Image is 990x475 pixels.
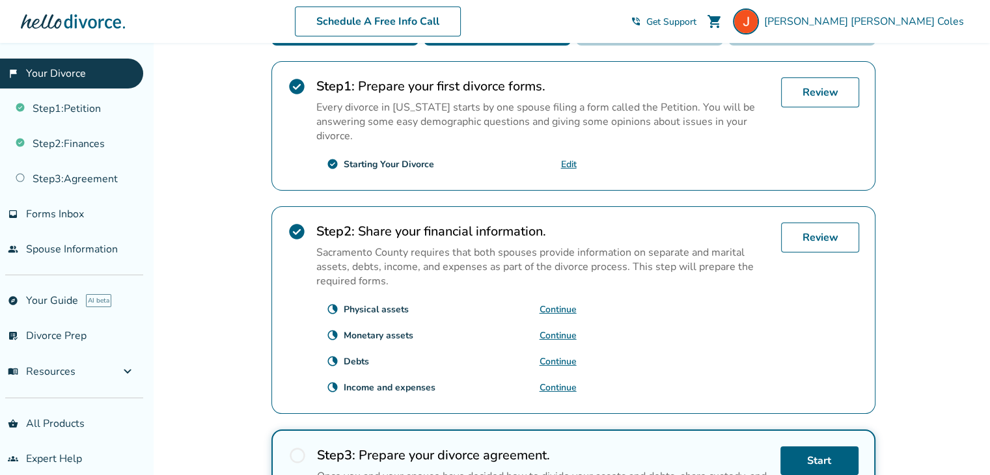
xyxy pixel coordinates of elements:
h2: Prepare your divorce agreement. [317,446,770,464]
span: check_circle [327,158,338,170]
span: shopping_cart [707,14,722,29]
span: clock_loader_40 [327,303,338,315]
strong: Step 1 : [316,77,355,95]
span: list_alt_check [8,331,18,341]
a: Review [781,223,859,252]
span: people [8,244,18,254]
span: explore [8,295,18,306]
a: phone_in_talkGet Support [631,16,696,28]
span: inbox [8,209,18,219]
a: Continue [540,329,577,342]
span: Get Support [646,16,696,28]
strong: Step 3 : [317,446,355,464]
p: Sacramento County requires that both spouses provide information on separate and marital assets, ... [316,245,771,288]
div: Starting Your Divorce [344,158,434,170]
strong: Step 2 : [316,223,355,240]
span: flag_2 [8,68,18,79]
span: shopping_basket [8,418,18,429]
a: Continue [540,303,577,316]
iframe: Chat Widget [925,413,990,475]
span: clock_loader_40 [327,381,338,393]
p: Every divorce in [US_STATE] starts by one spouse filing a form called the Petition. You will be a... [316,100,771,143]
span: Resources [8,364,76,379]
span: radio_button_unchecked [288,446,307,465]
a: Schedule A Free Info Call [295,7,461,36]
span: check_circle [288,77,306,96]
span: AI beta [86,294,111,307]
span: check_circle [288,223,306,241]
h2: Prepare your first divorce forms. [316,77,771,95]
a: Continue [540,355,577,368]
a: Edit [561,158,577,170]
div: Income and expenses [344,381,435,394]
a: Start [780,446,859,475]
a: Continue [540,381,577,394]
span: Forms Inbox [26,207,84,221]
div: Debts [344,355,369,368]
span: clock_loader_40 [327,329,338,341]
span: expand_more [120,364,135,379]
span: clock_loader_40 [327,355,338,367]
span: [PERSON_NAME] [PERSON_NAME] Coles [764,14,969,29]
span: menu_book [8,366,18,377]
span: groups [8,454,18,464]
h2: Share your financial information. [316,223,771,240]
a: Review [781,77,859,107]
img: Jennifer Coles [733,8,759,34]
div: Physical assets [344,303,409,316]
div: Monetary assets [344,329,413,342]
span: phone_in_talk [631,16,641,27]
